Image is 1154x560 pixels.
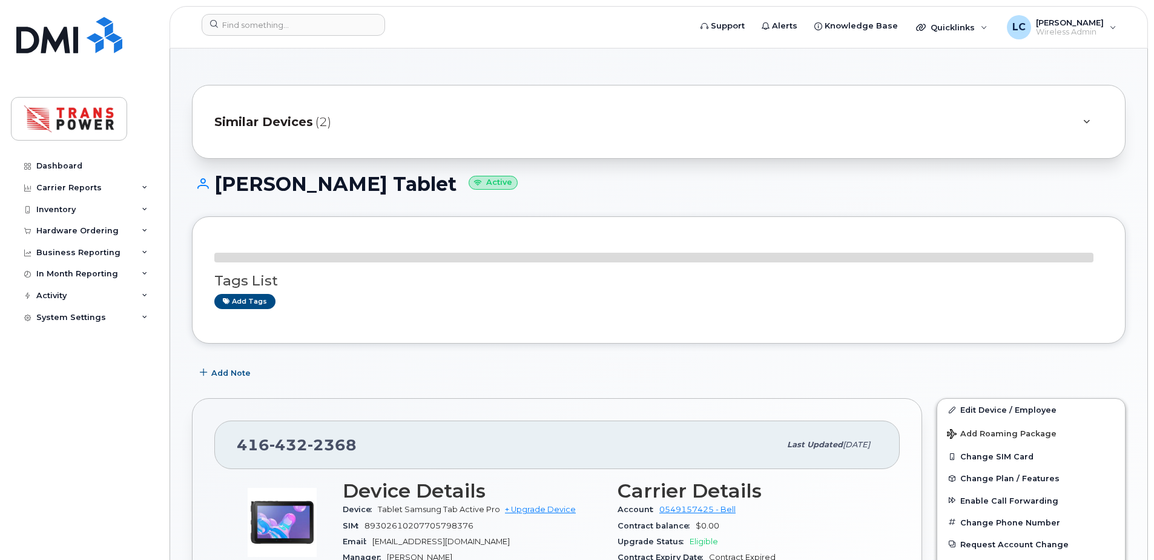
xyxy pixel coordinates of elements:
span: Email [343,537,372,546]
span: 432 [269,436,308,454]
button: Change SIM Card [937,445,1125,467]
a: + Upgrade Device [505,505,576,514]
span: (2) [315,113,331,131]
span: Eligible [690,537,718,546]
span: 2368 [308,436,357,454]
span: [DATE] [843,440,870,449]
span: Upgrade Status [618,537,690,546]
button: Add Note [192,362,261,384]
span: Similar Devices [214,113,313,131]
button: Enable Call Forwarding [937,490,1125,512]
h3: Tags List [214,273,1103,288]
span: Device [343,505,378,514]
span: Change Plan / Features [960,474,1060,483]
span: Contract balance [618,521,696,530]
span: [EMAIL_ADDRESS][DOMAIN_NAME] [372,537,510,546]
button: Change Plan / Features [937,467,1125,489]
button: Request Account Change [937,533,1125,555]
button: Add Roaming Package [937,421,1125,445]
h1: [PERSON_NAME] Tablet [192,173,1126,195]
a: Edit Device / Employee [937,399,1125,421]
span: Add Note [211,367,251,379]
span: Enable Call Forwarding [960,496,1058,505]
img: image20231002-3703462-twfi5z.jpeg [246,486,318,559]
span: Add Roaming Package [947,429,1057,441]
h3: Carrier Details [618,480,878,502]
a: Add tags [214,294,275,309]
span: 416 [237,436,357,454]
span: Last updated [787,440,843,449]
span: SIM [343,521,364,530]
h3: Device Details [343,480,603,502]
span: $0.00 [696,521,719,530]
button: Change Phone Number [937,512,1125,533]
span: Tablet Samsung Tab Active Pro [378,505,500,514]
span: 89302610207705798376 [364,521,473,530]
span: Account [618,505,659,514]
a: 0549157425 - Bell [659,505,736,514]
small: Active [469,176,518,190]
